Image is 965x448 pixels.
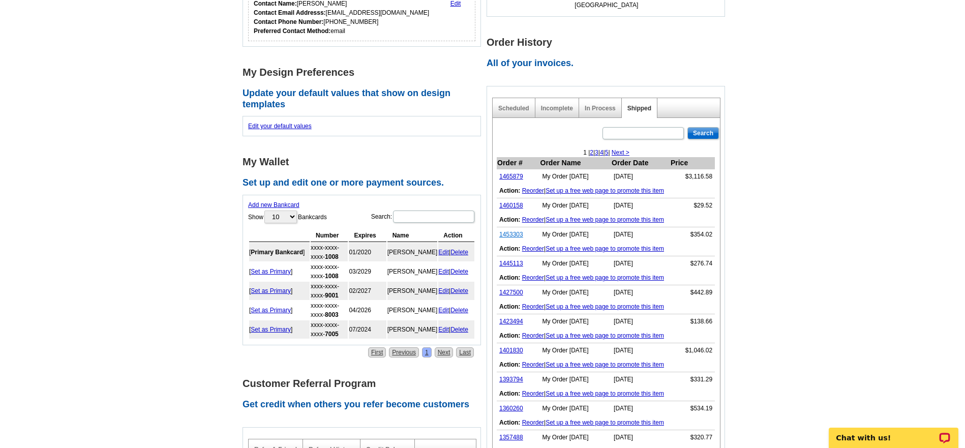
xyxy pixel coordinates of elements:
a: Delete [450,268,468,275]
td: 01/2020 [349,243,386,261]
a: Set up a free web page to promote this item [546,361,664,368]
td: $331.29 [670,372,715,387]
a: Set up a free web page to promote this item [546,419,664,426]
td: 04/2026 [349,301,386,319]
input: Search [687,127,719,139]
td: [DATE] [611,314,670,329]
td: xxxx-xxxx-xxxx- [311,282,348,300]
td: [ ] [249,282,310,300]
td: | [438,282,474,300]
td: My Order [DATE] [540,401,612,416]
td: | [497,386,715,401]
td: xxxx-xxxx-xxxx- [311,301,348,319]
td: My Order [DATE] [540,343,612,358]
td: | [497,213,715,227]
td: My Order [DATE] [540,198,612,213]
td: [PERSON_NAME] [387,320,438,339]
td: xxxx-xxxx-xxxx- [311,262,348,281]
a: Reorder [522,245,544,252]
td: | [497,271,715,285]
td: $442.89 [670,285,715,300]
a: Edit [438,307,449,314]
td: | [438,262,474,281]
label: Show Bankcards [248,210,327,224]
b: Action: [499,332,520,339]
a: Shipped [627,105,651,112]
b: Action: [499,303,520,310]
a: Delete [450,307,468,314]
td: [ ] [249,320,310,339]
strong: Contact Email Addresss: [254,9,326,16]
a: Set up a free web page to promote this item [546,274,664,281]
b: Action: [499,274,520,281]
td: [ ] [249,243,310,261]
select: ShowBankcards [264,211,297,223]
td: $29.52 [670,198,715,213]
td: [DATE] [611,198,670,213]
b: Action: [499,419,520,426]
th: Order Name [540,157,612,169]
td: | [497,357,715,372]
th: Number [311,229,348,242]
a: Set as Primary [251,268,291,275]
td: [ ] [249,262,310,281]
a: 1427500 [499,289,523,296]
a: Next [435,347,454,357]
td: | [438,301,474,319]
a: Add new Bankcard [248,201,299,208]
td: | [497,300,715,314]
a: Edit [438,287,449,294]
h1: Customer Referral Program [243,378,487,389]
a: Reorder [522,419,544,426]
a: 1360260 [499,405,523,412]
h2: All of your invoices. [487,58,731,69]
th: Price [670,157,715,169]
td: $354.02 [670,227,715,242]
td: [ ] [249,301,310,319]
td: [PERSON_NAME] [387,282,438,300]
a: Next > [612,149,629,156]
td: | [438,243,474,261]
b: Action: [499,187,520,194]
td: My Order [DATE] [540,227,612,242]
td: 03/2029 [349,262,386,281]
th: Order Date [611,157,670,169]
b: Action: [499,245,520,252]
a: Edit [438,249,449,256]
a: 1401830 [499,347,523,354]
a: Reorder [522,303,544,310]
a: 1 [422,347,432,357]
a: Set up a free web page to promote this item [546,303,664,310]
strong: 9001 [325,292,339,299]
a: Reorder [522,361,544,368]
a: 1453303 [499,231,523,238]
a: Set up a free web page to promote this item [546,390,664,397]
a: 1393794 [499,376,523,383]
a: Set up a free web page to promote this item [546,216,664,223]
a: Set as Primary [251,326,291,333]
td: [DATE] [611,372,670,387]
a: 1423494 [499,318,523,325]
b: Action: [499,390,520,397]
td: [DATE] [611,430,670,445]
h1: My Wallet [243,157,487,167]
td: My Order [DATE] [540,256,612,271]
td: | [497,184,715,198]
a: Previous [389,347,419,357]
h2: Get credit when others you refer become customers [243,399,487,410]
th: Name [387,229,438,242]
td: My Order [DATE] [540,285,612,300]
a: Reorder [522,274,544,281]
th: Expires [349,229,386,242]
td: | [497,415,715,430]
strong: 1008 [325,273,339,280]
a: Delete [450,287,468,294]
a: Scheduled [498,105,529,112]
td: $534.19 [670,401,715,416]
b: Action: [499,361,520,368]
td: $1,046.02 [670,343,715,358]
td: [DATE] [611,169,670,184]
a: 1357488 [499,434,523,441]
